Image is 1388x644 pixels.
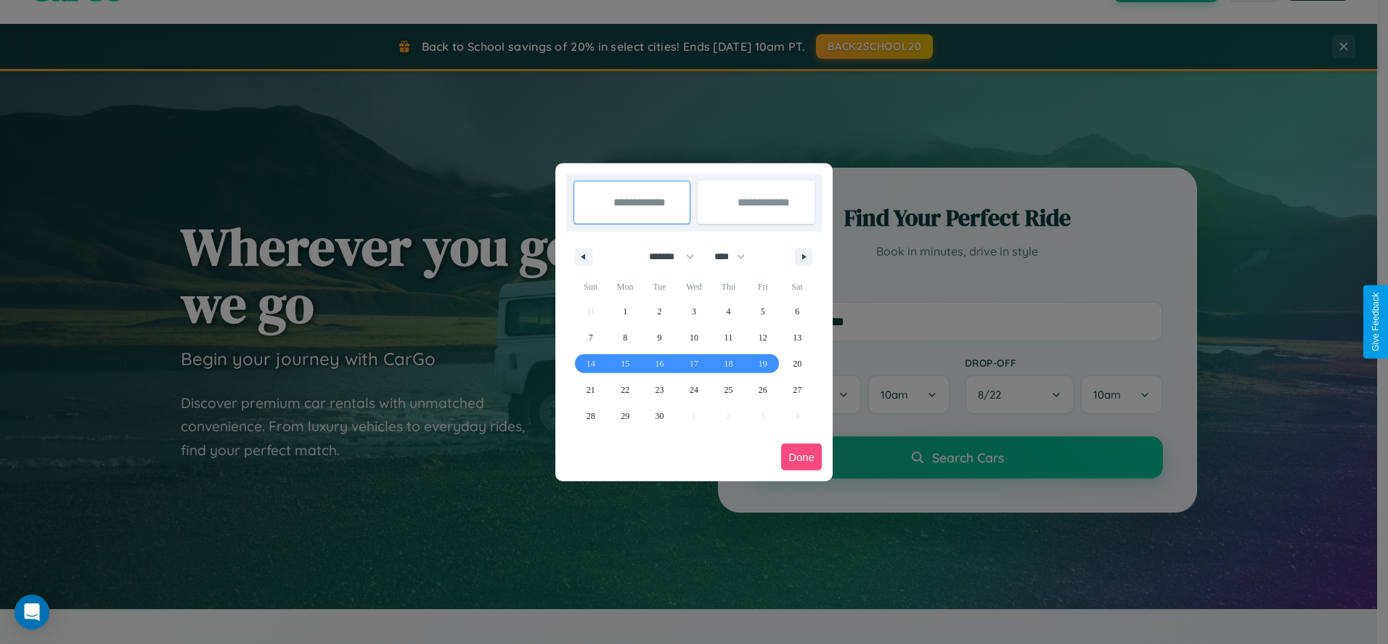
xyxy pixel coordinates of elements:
button: 6 [780,298,815,325]
button: 27 [780,377,815,403]
button: Done [781,444,822,470]
span: 4 [726,298,730,325]
span: 3 [692,298,696,325]
span: 29 [621,403,629,429]
span: 2 [658,298,662,325]
button: 24 [677,377,711,403]
span: 17 [690,351,698,377]
span: 5 [761,298,765,325]
button: 12 [746,325,780,351]
span: 13 [793,325,801,351]
span: 20 [793,351,801,377]
button: 23 [642,377,677,403]
button: 21 [573,377,608,403]
span: 28 [587,403,595,429]
span: 18 [724,351,732,377]
span: Wed [677,275,711,298]
span: 25 [724,377,732,403]
div: Give Feedback [1371,293,1381,351]
button: 17 [677,351,711,377]
button: 13 [780,325,815,351]
span: 15 [621,351,629,377]
span: 27 [793,377,801,403]
button: 3 [677,298,711,325]
button: 5 [746,298,780,325]
button: 11 [711,325,746,351]
button: 25 [711,377,746,403]
span: 8 [623,325,627,351]
button: 28 [573,403,608,429]
button: 22 [608,377,642,403]
button: 30 [642,403,677,429]
span: 7 [589,325,593,351]
span: 19 [759,351,767,377]
button: 8 [608,325,642,351]
div: Open Intercom Messenger [15,595,49,629]
span: 14 [587,351,595,377]
span: Sun [573,275,608,298]
button: 15 [608,351,642,377]
span: Tue [642,275,677,298]
button: 19 [746,351,780,377]
span: 10 [690,325,698,351]
span: 23 [656,377,664,403]
span: 1 [623,298,627,325]
span: 12 [759,325,767,351]
span: 26 [759,377,767,403]
button: 7 [573,325,608,351]
span: Sat [780,275,815,298]
button: 20 [780,351,815,377]
button: 9 [642,325,677,351]
span: Fri [746,275,780,298]
button: 2 [642,298,677,325]
button: 14 [573,351,608,377]
button: 29 [608,403,642,429]
span: Mon [608,275,642,298]
span: 22 [621,377,629,403]
button: 10 [677,325,711,351]
button: 1 [608,298,642,325]
span: 30 [656,403,664,429]
span: 16 [656,351,664,377]
span: 11 [724,325,733,351]
button: 4 [711,298,746,325]
span: 24 [690,377,698,403]
button: 16 [642,351,677,377]
button: 26 [746,377,780,403]
button: 18 [711,351,746,377]
span: 6 [795,298,799,325]
span: 21 [587,377,595,403]
span: 9 [658,325,662,351]
span: Thu [711,275,746,298]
